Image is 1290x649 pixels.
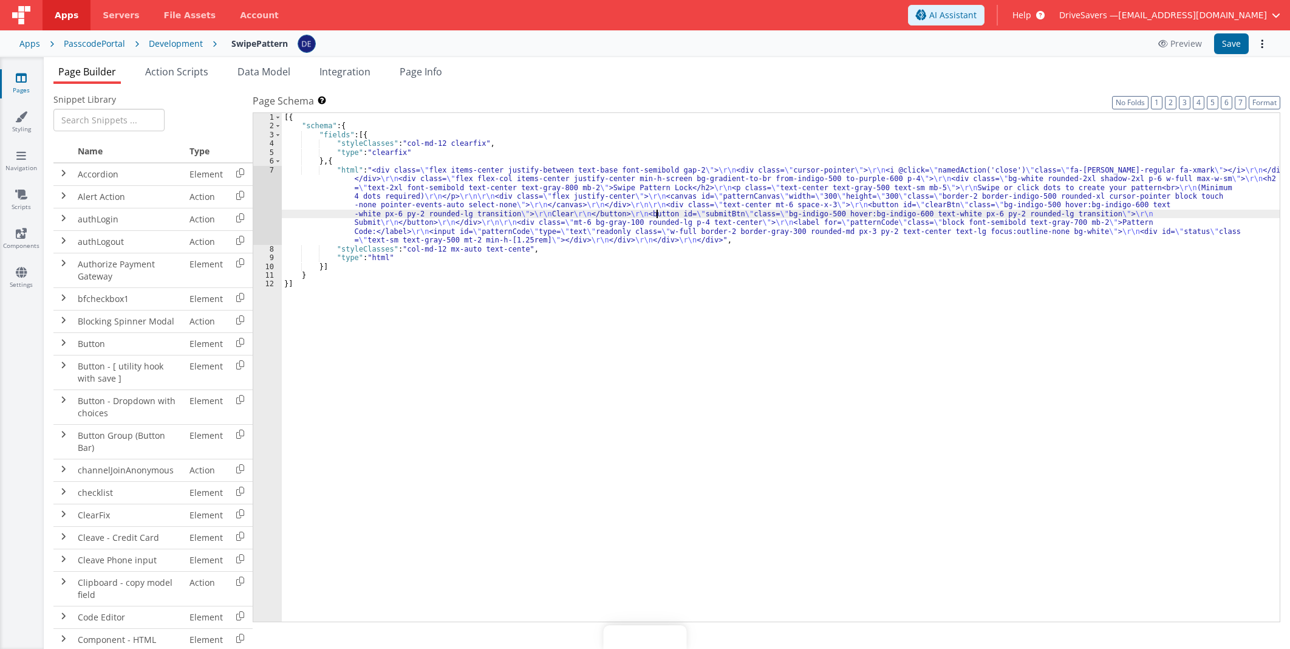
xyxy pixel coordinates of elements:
div: 4 [253,139,282,148]
td: Element [185,606,228,628]
span: File Assets [164,9,216,21]
span: Action Scripts [145,65,208,78]
span: DriveSavers — [1059,9,1118,21]
div: 1 [253,113,282,122]
span: AI Assistant [929,9,977,21]
td: Element [185,424,228,459]
div: Development [149,38,203,50]
td: Button - [ utility hook with save ] [73,355,185,390]
td: Element [185,481,228,504]
td: Action [185,208,228,230]
div: 11 [253,271,282,280]
td: Element [185,332,228,355]
td: Code Editor [73,606,185,628]
td: authLogout [73,230,185,253]
td: Element [185,253,228,287]
input: Search Snippets ... [53,109,165,131]
td: Element [185,390,228,424]
div: 7 [253,166,282,245]
td: Element [185,549,228,571]
td: ClearFix [73,504,185,526]
div: 8 [253,245,282,253]
button: AI Assistant [908,5,985,26]
h4: SwipePattern [231,39,288,48]
span: Snippet Library [53,94,116,106]
button: 5 [1207,96,1218,109]
div: Apps [19,38,40,50]
div: 5 [253,148,282,157]
td: Cleave - Credit Card [73,526,185,549]
button: 3 [1179,96,1190,109]
td: Cleave Phone input [73,549,185,571]
span: Page Schema [253,94,314,108]
td: Button Group (Button Bar) [73,424,185,459]
div: 3 [253,131,282,139]
div: 10 [253,263,282,271]
td: Clipboard - copy model field [73,571,185,606]
div: 6 [253,157,282,165]
span: Page Builder [58,65,116,78]
button: 2 [1165,96,1176,109]
td: Authorize Payment Gateway [73,253,185,287]
span: Page Info [400,65,442,78]
td: Element [185,163,228,186]
div: 12 [253,280,282,288]
button: 6 [1221,96,1232,109]
button: 7 [1235,96,1246,109]
div: PasscodePortal [64,38,125,50]
button: Save [1214,33,1249,54]
td: channelJoinAnonymous [73,459,185,481]
button: 1 [1151,96,1162,109]
td: Element [185,504,228,526]
td: Element [185,355,228,390]
td: Action [185,185,228,208]
td: Button [73,332,185,355]
td: Action [185,310,228,332]
span: Data Model [237,65,290,78]
td: bfcheckbox1 [73,287,185,310]
span: Apps [55,9,78,21]
td: Element [185,287,228,310]
td: Button - Dropdown with choices [73,390,185,424]
div: 9 [253,253,282,262]
span: [EMAIL_ADDRESS][DOMAIN_NAME] [1118,9,1267,21]
td: Action [185,230,228,253]
img: c1374c675423fc74691aaade354d0b4b [298,35,315,52]
td: Action [185,571,228,606]
div: 2 [253,122,282,130]
td: Accordion [73,163,185,186]
td: Action [185,459,228,481]
span: Integration [319,65,370,78]
button: Preview [1151,34,1209,53]
td: Alert Action [73,185,185,208]
span: Help [1012,9,1031,21]
td: Blocking Spinner Modal [73,310,185,332]
span: Type [189,145,210,157]
td: Element [185,526,228,549]
td: authLogin [73,208,185,230]
button: Options [1254,35,1271,52]
span: Name [78,145,103,157]
button: No Folds [1112,96,1148,109]
td: checklist [73,481,185,504]
button: 4 [1193,96,1204,109]
button: Format [1249,96,1280,109]
span: Servers [103,9,139,21]
button: DriveSavers — [EMAIL_ADDRESS][DOMAIN_NAME] [1059,9,1280,21]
